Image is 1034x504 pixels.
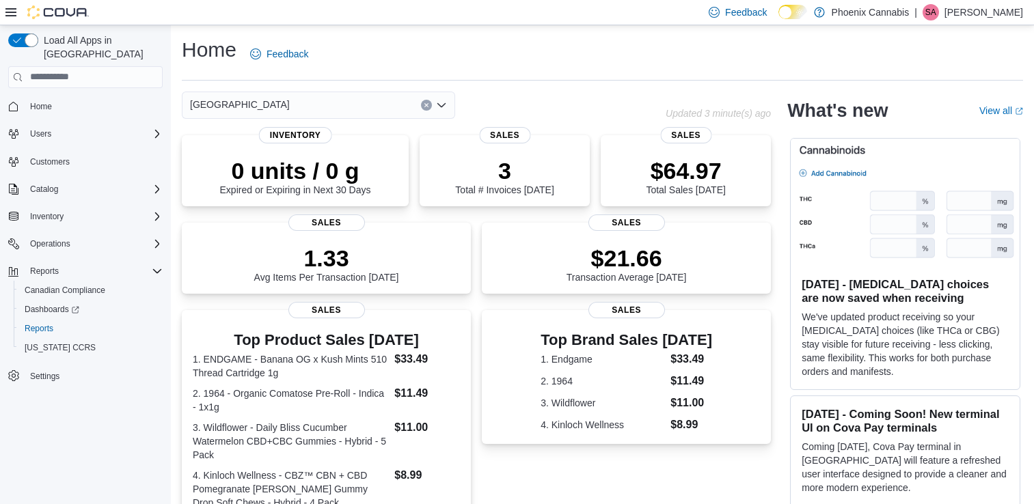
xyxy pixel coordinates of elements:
dd: $33.49 [670,351,712,367]
span: Inventory [30,211,64,222]
a: Customers [25,154,75,170]
span: SA [925,4,936,20]
button: Home [3,96,168,116]
button: Reports [14,319,168,338]
nav: Complex example [8,91,163,421]
span: Feedback [267,47,308,61]
span: [GEOGRAPHIC_DATA] [190,96,290,113]
p: 1.33 [254,244,399,272]
p: Coming [DATE], Cova Pay terminal in [GEOGRAPHIC_DATA] will feature a refreshed user interface des... [802,440,1009,494]
h1: Home [182,36,236,64]
button: Clear input [421,100,432,111]
button: Inventory [25,208,69,225]
h2: What's new [787,100,888,122]
button: Inventory [3,207,168,226]
span: Feedback [725,5,767,19]
p: $21.66 [567,244,687,272]
button: Operations [25,236,76,252]
p: Updated 3 minute(s) ago [666,108,771,119]
dt: 1. ENDGAME - Banana OG x Kush Mints 510 Thread Cartridge 1g [193,352,389,380]
button: [US_STATE] CCRS [14,338,168,357]
a: Dashboards [14,300,168,319]
button: Customers [3,152,168,171]
dt: 3. Wildflower - Daily Bliss Cucumber Watermelon CBD+CBC Gummies - Hybrid - 5 Pack [193,421,389,462]
dd: $11.49 [394,385,460,402]
span: Catalog [25,181,163,197]
button: Open list of options [436,100,447,111]
p: 3 [455,157,554,184]
button: Catalog [25,181,64,197]
button: Operations [3,234,168,253]
dt: 3. Wildflower [541,396,665,410]
span: Dark Mode [778,19,779,20]
div: Total Sales [DATE] [646,157,725,195]
span: Dashboards [19,301,163,318]
dt: 2. 1964 - Organic Comatose Pre-Roll - Indica - 1x1g [193,387,389,414]
a: Dashboards [19,301,85,318]
input: Dark Mode [778,5,807,19]
span: Users [25,126,163,142]
span: Customers [25,153,163,170]
span: Operations [30,238,70,249]
p: 0 units / 0 g [220,157,371,184]
a: View allExternal link [979,105,1023,116]
span: Sales [479,127,530,143]
span: Customers [30,156,70,167]
h3: Top Brand Sales [DATE] [541,332,712,348]
span: Sales [288,214,365,231]
span: Catalog [30,184,58,195]
p: [PERSON_NAME] [944,4,1023,20]
a: Canadian Compliance [19,282,111,298]
span: Home [25,98,163,115]
span: Inventory [259,127,332,143]
p: We've updated product receiving so your [MEDICAL_DATA] choices (like THCa or CBG) stay visible fo... [802,310,1009,378]
span: Canadian Compliance [25,285,105,296]
span: Operations [25,236,163,252]
dd: $11.00 [670,395,712,411]
span: Sales [588,214,665,231]
span: Users [30,128,51,139]
dd: $8.99 [670,417,712,433]
div: Expired or Expiring in Next 30 Days [220,157,371,195]
span: Settings [30,371,59,382]
div: Sam Abdallah [923,4,939,20]
button: Catalog [3,180,168,199]
div: Transaction Average [DATE] [567,244,687,283]
a: Settings [25,368,65,384]
button: Settings [3,365,168,385]
h3: [DATE] - Coming Soon! New terminal UI on Cova Pay terminals [802,407,1009,434]
button: Reports [3,262,168,281]
span: Settings [25,367,163,384]
div: Total # Invoices [DATE] [455,157,554,195]
span: Load All Apps in [GEOGRAPHIC_DATA] [38,33,163,61]
h3: [DATE] - [MEDICAL_DATA] choices are now saved when receiving [802,277,1009,305]
svg: External link [1015,107,1023,115]
button: Users [3,124,168,143]
span: Washington CCRS [19,339,163,356]
span: Home [30,101,52,112]
p: Phoenix Cannabis [832,4,910,20]
div: Avg Items Per Transaction [DATE] [254,244,399,283]
h3: Top Product Sales [DATE] [193,332,460,348]
img: Cova [27,5,89,19]
button: Reports [25,263,64,279]
dt: 2. 1964 [541,374,665,388]
a: [US_STATE] CCRS [19,339,101,356]
button: Users [25,126,57,142]
dt: 1. Endgame [541,352,665,366]
button: Canadian Compliance [14,281,168,300]
a: Feedback [245,40,314,68]
span: Reports [25,323,53,334]
dd: $33.49 [394,351,460,367]
span: Canadian Compliance [19,282,163,298]
span: Reports [30,266,59,277]
span: Reports [25,263,163,279]
span: [US_STATE] CCRS [25,342,96,353]
span: Reports [19,320,163,337]
span: Sales [660,127,711,143]
a: Reports [19,320,59,337]
a: Home [25,98,57,115]
span: Sales [288,302,365,318]
dd: $11.00 [394,419,460,436]
dd: $11.49 [670,373,712,389]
